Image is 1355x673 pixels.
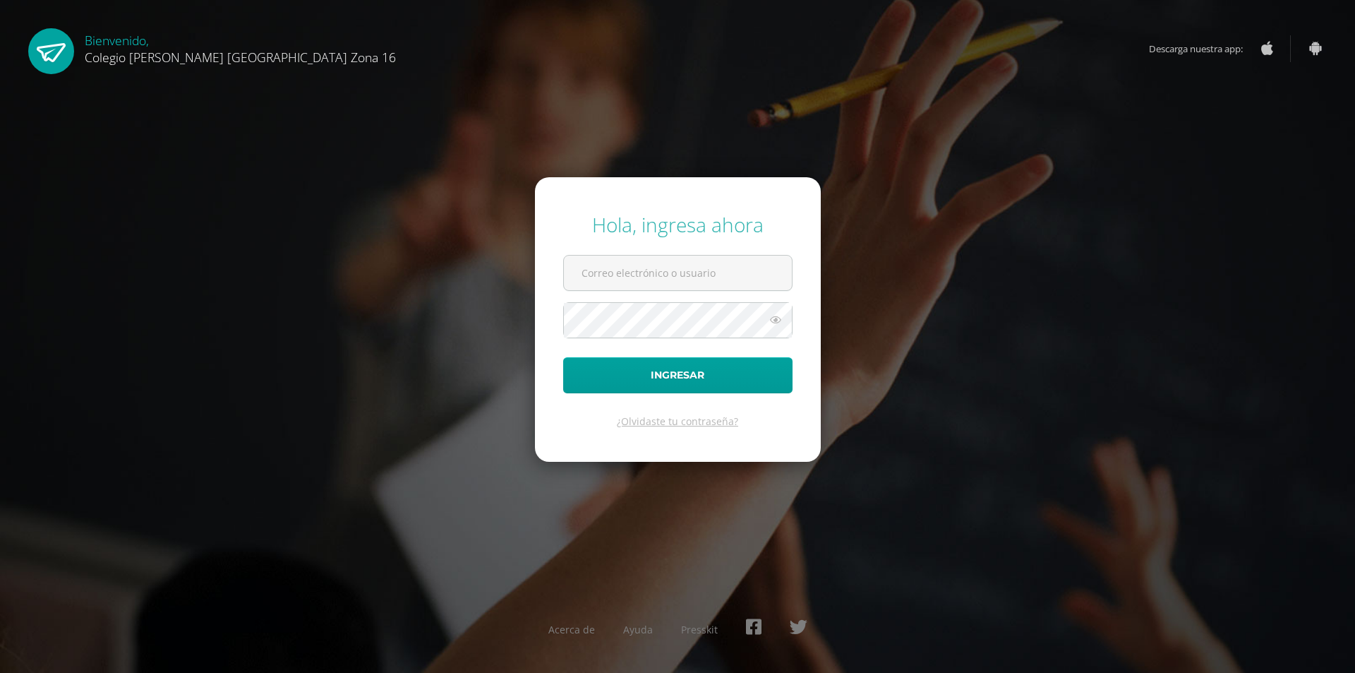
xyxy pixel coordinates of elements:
[85,28,396,66] div: Bienvenido,
[563,357,793,393] button: Ingresar
[85,49,396,66] span: Colegio [PERSON_NAME] [GEOGRAPHIC_DATA] Zona 16
[564,256,792,290] input: Correo electrónico o usuario
[623,623,653,636] a: Ayuda
[548,623,595,636] a: Acerca de
[681,623,718,636] a: Presskit
[563,211,793,238] div: Hola, ingresa ahora
[617,415,738,428] a: ¿Olvidaste tu contraseña?
[1149,35,1257,62] span: Descarga nuestra app:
